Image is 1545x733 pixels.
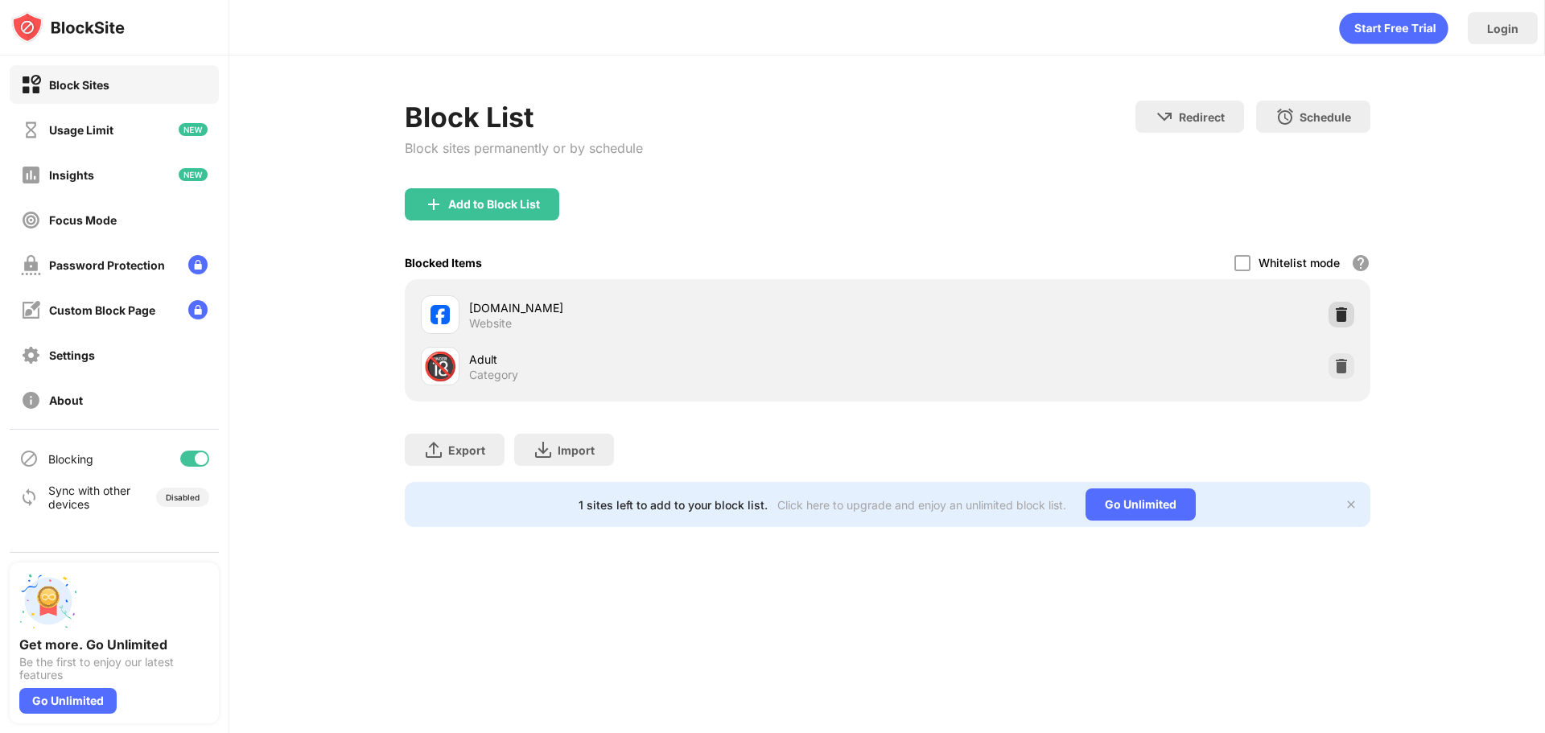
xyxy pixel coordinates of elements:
div: Import [558,443,595,457]
img: lock-menu.svg [188,300,208,319]
div: Redirect [1179,110,1225,124]
img: push-unlimited.svg [19,572,77,630]
img: about-off.svg [21,390,41,410]
img: favicons [431,305,450,324]
img: customize-block-page-off.svg [21,300,41,320]
div: Usage Limit [49,123,113,137]
div: Blocked Items [405,256,482,270]
img: blocking-icon.svg [19,449,39,468]
img: time-usage-off.svg [21,120,41,140]
img: new-icon.svg [179,123,208,136]
div: Category [469,368,518,382]
div: Whitelist mode [1259,256,1340,270]
div: Insights [49,168,94,182]
div: Settings [49,348,95,362]
img: sync-icon.svg [19,488,39,507]
img: lock-menu.svg [188,255,208,274]
img: focus-off.svg [21,210,41,230]
img: logo-blocksite.svg [11,11,125,43]
img: block-on.svg [21,75,41,95]
div: About [49,393,83,407]
div: Add to Block List [448,198,540,211]
div: Be the first to enjoy our latest features [19,656,209,682]
div: Get more. Go Unlimited [19,636,209,653]
img: new-icon.svg [179,168,208,181]
div: Adult [469,351,888,368]
div: [DOMAIN_NAME] [469,299,888,316]
div: Blocking [48,452,93,466]
div: Focus Mode [49,213,117,227]
div: animation [1339,12,1448,44]
div: Block List [405,101,643,134]
div: Disabled [166,492,200,502]
img: settings-off.svg [21,345,41,365]
div: Password Protection [49,258,165,272]
div: Go Unlimited [1086,488,1196,521]
div: Schedule [1300,110,1351,124]
div: Sync with other devices [48,484,131,511]
div: Export [448,443,485,457]
div: 1 sites left to add to your block list. [579,498,768,512]
div: Website [469,316,512,331]
div: Custom Block Page [49,303,155,317]
div: 🔞 [423,350,457,383]
div: Block Sites [49,78,109,92]
img: password-protection-off.svg [21,255,41,275]
div: Click here to upgrade and enjoy an unlimited block list. [777,498,1066,512]
div: Login [1487,22,1518,35]
img: x-button.svg [1345,498,1358,511]
img: insights-off.svg [21,165,41,185]
div: Block sites permanently or by schedule [405,140,643,156]
div: Go Unlimited [19,688,117,714]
